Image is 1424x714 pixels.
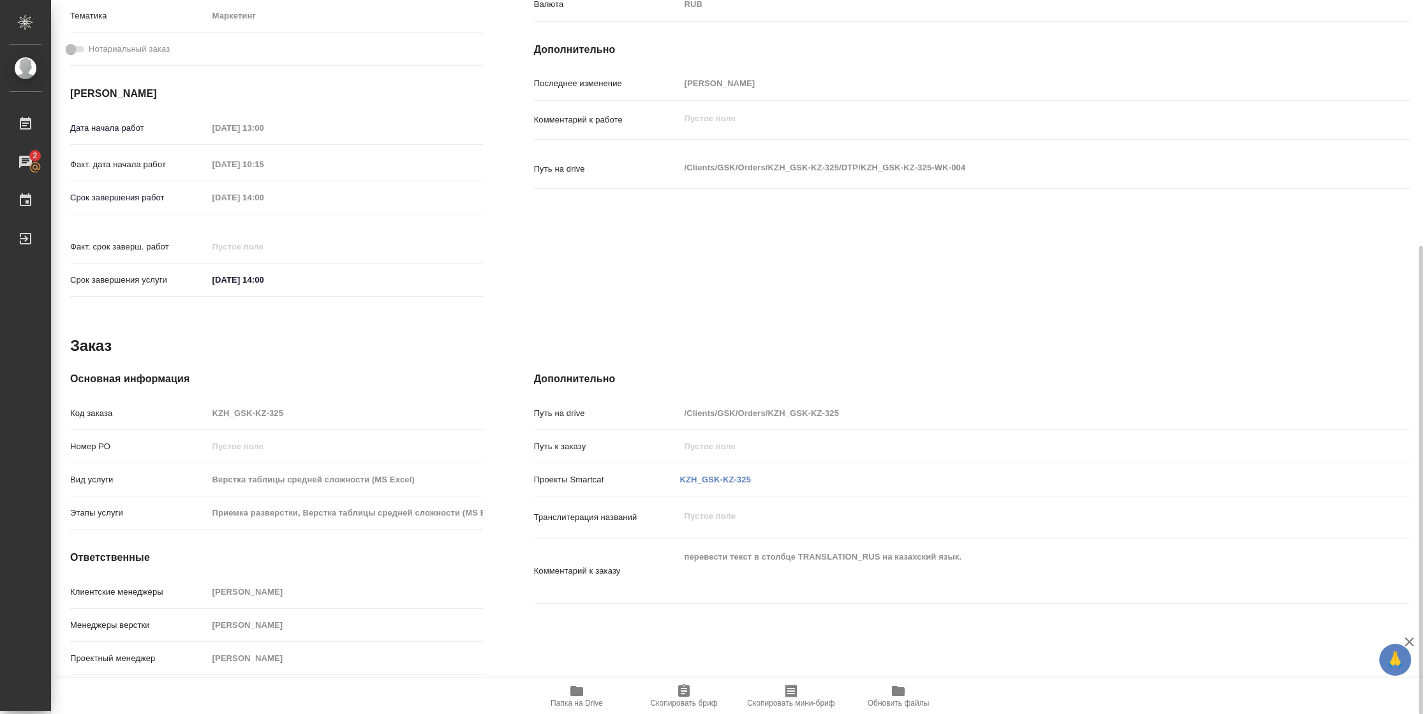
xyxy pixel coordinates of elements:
[70,274,208,286] p: Срок завершения услуги
[70,407,208,420] p: Код заказа
[70,652,208,665] p: Проектный менеджер
[208,271,320,289] input: ✎ Введи что-нибудь
[845,678,952,714] button: Обновить файлы
[738,678,845,714] button: Скопировать мини-бриф
[208,155,320,174] input: Пустое поле
[208,583,483,601] input: Пустое поле
[680,74,1337,93] input: Пустое поле
[70,158,208,171] p: Факт. дата начала работ
[208,404,483,422] input: Пустое поле
[70,550,483,565] h4: Ответственные
[534,77,680,90] p: Последнее изменение
[70,586,208,599] p: Клиентские менеджеры
[208,5,483,27] div: Маркетинг
[89,43,170,56] span: Нотариальный заказ
[534,440,680,453] p: Путь к заказу
[3,146,48,178] a: 2
[208,503,483,522] input: Пустое поле
[534,42,1410,57] h4: Дополнительно
[25,149,45,162] span: 2
[680,157,1337,179] textarea: /Clients/GSK/Orders/KZH_GSK-KZ-325/DTP/KZH_GSK-KZ-325-WK-004
[70,122,208,135] p: Дата начала работ
[70,336,112,356] h2: Заказ
[70,371,483,387] h4: Основная информация
[680,546,1337,593] textarea: перевести текст в столбце TRANSLATION_RUS на казахский язык.
[1379,644,1411,676] button: 🙏
[534,163,680,175] p: Путь на drive
[70,191,208,204] p: Срок завершения работ
[70,507,208,519] p: Этапы услуги
[630,678,738,714] button: Скопировать бриф
[70,10,208,22] p: Тематика
[650,699,717,708] span: Скопировать бриф
[70,86,483,101] h4: [PERSON_NAME]
[70,473,208,486] p: Вид услуги
[534,114,680,126] p: Комментарий к работе
[551,699,603,708] span: Папка на Drive
[208,237,320,256] input: Пустое поле
[523,678,630,714] button: Папка на Drive
[534,371,1410,387] h4: Дополнительно
[747,699,834,708] span: Скопировать мини-бриф
[534,407,680,420] p: Путь на drive
[70,241,208,253] p: Факт. срок заверш. работ
[208,649,483,667] input: Пустое поле
[534,511,680,524] p: Транслитерация названий
[1384,646,1406,673] span: 🙏
[534,565,680,577] p: Комментарий к заказу
[208,470,483,489] input: Пустое поле
[208,437,483,456] input: Пустое поле
[680,404,1337,422] input: Пустое поле
[70,440,208,453] p: Номер РО
[868,699,930,708] span: Обновить файлы
[680,437,1337,456] input: Пустое поле
[208,616,483,634] input: Пустое поле
[208,119,320,137] input: Пустое поле
[208,188,320,207] input: Пустое поле
[70,619,208,632] p: Менеджеры верстки
[534,473,680,486] p: Проекты Smartcat
[680,475,752,484] a: KZH_GSK-KZ-325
